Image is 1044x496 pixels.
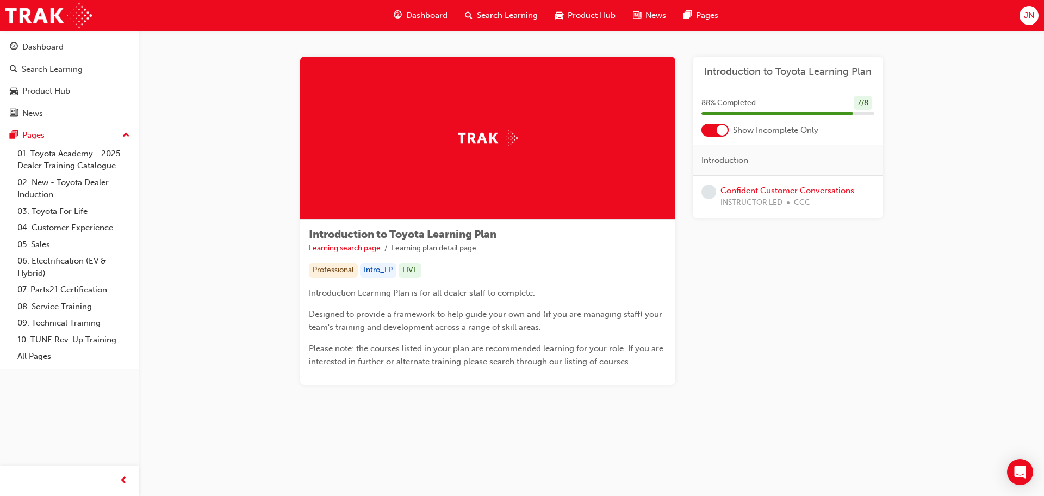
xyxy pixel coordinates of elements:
[696,9,718,22] span: Pages
[4,81,134,101] a: Product Hub
[13,298,134,315] a: 08. Service Training
[22,85,70,97] div: Product Hub
[555,9,563,22] span: car-icon
[1024,9,1034,22] span: JN
[309,263,358,278] div: Professional
[794,197,810,209] span: CCC
[22,41,64,53] div: Dashboard
[5,3,92,28] img: Trak
[309,228,496,241] span: Introduction to Toyota Learning Plan
[733,124,818,137] span: Show Incomplete Only
[4,37,134,57] a: Dashboard
[13,203,134,220] a: 03. Toyota For Life
[546,4,624,27] a: car-iconProduct Hub
[683,9,692,22] span: pages-icon
[13,348,134,365] a: All Pages
[701,65,874,78] a: Introduction to Toyota Learning Plan
[394,9,402,22] span: guage-icon
[645,9,666,22] span: News
[1007,459,1033,485] div: Open Intercom Messenger
[309,288,535,298] span: Introduction Learning Plan is for all dealer staff to complete.
[122,128,130,143] span: up-icon
[10,65,17,75] span: search-icon
[10,109,18,119] span: news-icon
[10,87,18,96] span: car-icon
[720,186,854,195] a: Confident Customer Conversations
[399,263,421,278] div: LIVE
[309,243,381,253] a: Learning search page
[701,185,716,199] span: learningRecordVerb_NONE-icon
[4,59,134,79] a: Search Learning
[22,107,43,120] div: News
[13,145,134,174] a: 01. Toyota Academy - 2025 Dealer Training Catalogue
[1020,6,1039,25] button: JN
[10,131,18,140] span: pages-icon
[4,125,134,145] button: Pages
[633,9,641,22] span: news-icon
[360,263,396,278] div: Intro_LP
[13,315,134,332] a: 09. Technical Training
[385,4,456,27] a: guage-iconDashboard
[13,236,134,253] a: 05. Sales
[13,174,134,203] a: 02. New - Toyota Dealer Induction
[675,4,727,27] a: pages-iconPages
[22,129,45,142] div: Pages
[120,474,128,488] span: prev-icon
[391,242,476,255] li: Learning plan detail page
[624,4,675,27] a: news-iconNews
[465,9,473,22] span: search-icon
[10,42,18,52] span: guage-icon
[309,309,664,332] span: Designed to provide a framework to help guide your own and (if you are managing staff) your team'...
[4,35,134,125] button: DashboardSearch LearningProduct HubNews
[458,130,518,146] img: Trak
[13,219,134,236] a: 04. Customer Experience
[13,253,134,281] a: 06. Electrification (EV & Hybrid)
[13,332,134,348] a: 10. TUNE Rev-Up Training
[406,9,448,22] span: Dashboard
[854,96,872,111] div: 7 / 8
[701,97,756,109] span: 88 % Completed
[22,63,83,76] div: Search Learning
[720,197,782,209] span: INSTRUCTOR LED
[456,4,546,27] a: search-iconSearch Learning
[309,344,666,366] span: Please note: the courses listed in your plan are recommended learning for your role. If you are i...
[4,103,134,124] a: News
[701,154,748,167] span: Introduction
[477,9,538,22] span: Search Learning
[13,281,134,298] a: 07. Parts21 Certification
[568,9,616,22] span: Product Hub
